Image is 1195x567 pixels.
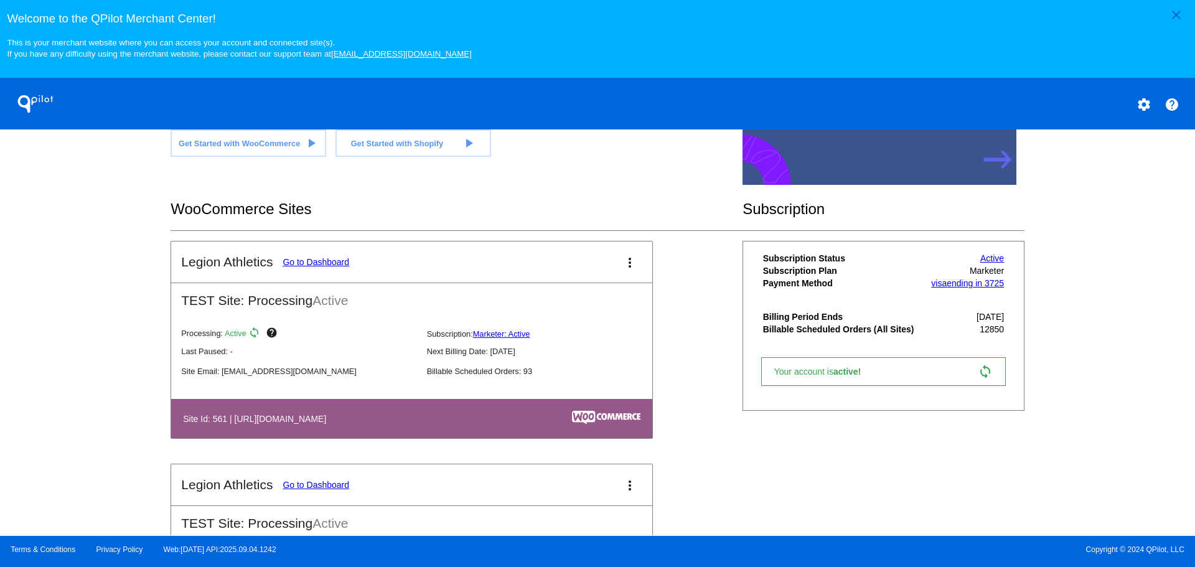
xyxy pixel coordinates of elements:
[171,506,652,531] h2: TEST Site: Processing
[622,478,637,493] mat-icon: more_vert
[427,347,662,356] p: Next Billing Date: [DATE]
[283,480,349,490] a: Go to Dashboard
[473,329,530,339] a: Marketer: Active
[181,327,416,342] p: Processing:
[96,545,143,554] a: Privacy Policy
[774,367,874,377] span: Your account is
[762,278,925,289] th: Payment Method
[427,329,662,339] p: Subscription:
[977,312,1004,322] span: [DATE]
[11,545,75,554] a: Terms & Conditions
[181,477,273,492] h2: Legion Athletics
[164,545,276,554] a: Web:[DATE] API:2025.09.04.1242
[283,257,349,267] a: Go to Dashboard
[171,283,652,308] h2: TEST Site: Processing
[181,347,416,356] p: Last Paused: -
[461,136,476,151] mat-icon: play_arrow
[970,266,1004,276] span: Marketer
[7,38,471,59] small: This is your merchant website where you can access your account and connected site(s). If you hav...
[833,367,867,377] span: active!
[304,136,319,151] mat-icon: play_arrow
[762,324,925,335] th: Billable Scheduled Orders (All Sites)
[762,253,925,264] th: Subscription Status
[1165,97,1179,112] mat-icon: help
[743,200,1024,218] h2: Subscription
[171,129,326,157] a: Get Started with WooCommerce
[183,414,332,424] h4: Site Id: 561 | [URL][DOMAIN_NAME]
[7,12,1188,26] h3: Welcome to the QPilot Merchant Center!
[312,293,348,307] span: Active
[179,139,300,148] span: Get Started with WooCommerce
[335,129,491,157] a: Get Started with Shopify
[266,327,281,342] mat-icon: help
[761,357,1006,386] a: Your account isactive! sync
[980,253,1004,263] a: Active
[331,49,472,59] a: [EMAIL_ADDRESS][DOMAIN_NAME]
[978,364,993,379] mat-icon: sync
[225,329,246,339] span: Active
[171,200,743,218] h2: WooCommerce Sites
[1136,97,1151,112] mat-icon: settings
[11,91,60,116] h1: QPilot
[931,278,1004,288] a: visaending in 3725
[622,255,637,270] mat-icon: more_vert
[931,278,947,288] span: visa
[762,265,925,276] th: Subscription Plan
[762,311,925,322] th: Billing Period Ends
[248,327,263,342] mat-icon: sync
[427,367,662,376] p: Billable Scheduled Orders: 93
[572,411,640,424] img: c53aa0e5-ae75-48aa-9bee-956650975ee5
[1169,7,1184,22] mat-icon: close
[980,324,1004,334] span: 12850
[181,367,416,376] p: Site Email: [EMAIL_ADDRESS][DOMAIN_NAME]
[351,139,444,148] span: Get Started with Shopify
[181,255,273,269] h2: Legion Athletics
[312,516,348,530] span: Active
[608,545,1184,554] span: Copyright © 2024 QPilot, LLC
